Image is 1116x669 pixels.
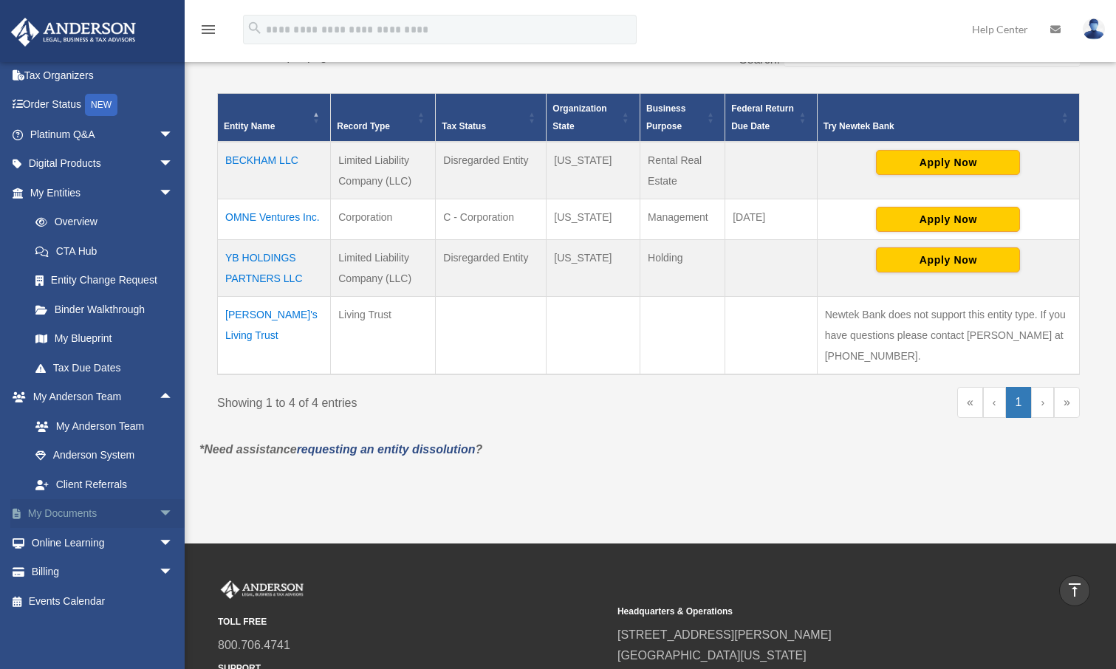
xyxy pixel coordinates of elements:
[21,441,196,470] a: Anderson System
[337,121,390,131] span: Record Type
[85,94,117,116] div: NEW
[617,604,1007,620] small: Headquarters & Operations
[159,557,188,588] span: arrow_drop_down
[218,94,331,143] th: Entity Name: Activate to invert sorting
[224,121,275,131] span: Entity Name
[10,149,196,179] a: Digital Productsarrow_drop_down
[1066,581,1084,599] i: vertical_align_top
[159,382,188,413] span: arrow_drop_up
[218,142,331,199] td: BECKHAM LLC
[218,240,331,297] td: YB HOLDINGS PARTNERS LLC
[640,240,725,297] td: Holding
[876,247,1020,272] button: Apply Now
[21,353,188,382] a: Tax Due Dates
[1083,18,1105,40] img: User Pic
[218,580,307,600] img: Anderson Advisors Platinum Portal
[247,20,263,36] i: search
[957,387,983,418] a: First
[199,443,482,456] em: *Need assistance ?
[824,117,1057,135] div: Try Newtek Bank
[436,199,547,240] td: C - Corporation
[817,94,1079,143] th: Try Newtek Bank : Activate to sort
[21,295,188,324] a: Binder Walkthrough
[199,21,217,38] i: menu
[10,120,196,149] a: Platinum Q&Aarrow_drop_down
[436,142,547,199] td: Disregarded Entity
[218,199,331,240] td: OMNE Ventures Inc.
[10,499,196,529] a: My Documentsarrow_drop_down
[640,142,725,199] td: Rental Real Estate
[436,240,547,297] td: Disregarded Entity
[1059,575,1090,606] a: vertical_align_top
[331,240,436,297] td: Limited Liability Company (LLC)
[436,94,547,143] th: Tax Status: Activate to sort
[817,297,1079,375] td: Newtek Bank does not support this entity type. If you have questions please contact [PERSON_NAME]...
[1006,387,1032,418] a: 1
[10,557,196,587] a: Billingarrow_drop_down
[21,266,188,295] a: Entity Change Request
[646,103,685,131] span: Business Purpose
[21,236,188,266] a: CTA Hub
[1054,387,1080,418] a: Last
[876,150,1020,175] button: Apply Now
[21,411,196,441] a: My Anderson Team
[217,387,637,414] div: Showing 1 to 4 of 4 entries
[617,649,807,662] a: [GEOGRAPHIC_DATA][US_STATE]
[983,387,1006,418] a: Previous
[21,207,181,237] a: Overview
[10,382,196,412] a: My Anderson Teamarrow_drop_up
[739,53,780,66] label: Search:
[731,103,794,131] span: Federal Return Due Date
[218,639,290,651] a: 800.706.4741
[10,528,196,557] a: Online Learningarrow_drop_down
[159,178,188,208] span: arrow_drop_down
[159,499,188,529] span: arrow_drop_down
[331,199,436,240] td: Corporation
[159,528,188,558] span: arrow_drop_down
[199,26,217,38] a: menu
[21,470,196,499] a: Client Referrals
[218,297,331,375] td: [PERSON_NAME]'s Living Trust
[159,149,188,179] span: arrow_drop_down
[331,94,436,143] th: Record Type: Activate to sort
[218,614,607,630] small: TOLL FREE
[876,207,1020,232] button: Apply Now
[547,94,640,143] th: Organization State: Activate to sort
[442,121,486,131] span: Tax Status
[552,103,606,131] span: Organization State
[7,18,140,47] img: Anderson Advisors Platinum Portal
[21,324,188,354] a: My Blueprint
[547,142,640,199] td: [US_STATE]
[159,120,188,150] span: arrow_drop_down
[10,586,196,616] a: Events Calendar
[547,240,640,297] td: [US_STATE]
[1031,387,1054,418] a: Next
[547,199,640,240] td: [US_STATE]
[617,628,832,641] a: [STREET_ADDRESS][PERSON_NAME]
[10,178,188,207] a: My Entitiesarrow_drop_down
[10,90,196,120] a: Order StatusNEW
[640,199,725,240] td: Management
[725,94,818,143] th: Federal Return Due Date: Activate to sort
[10,61,196,90] a: Tax Organizers
[297,443,476,456] a: requesting an entity dissolution
[331,142,436,199] td: Limited Liability Company (LLC)
[331,297,436,375] td: Living Trust
[725,199,818,240] td: [DATE]
[640,94,725,143] th: Business Purpose: Activate to sort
